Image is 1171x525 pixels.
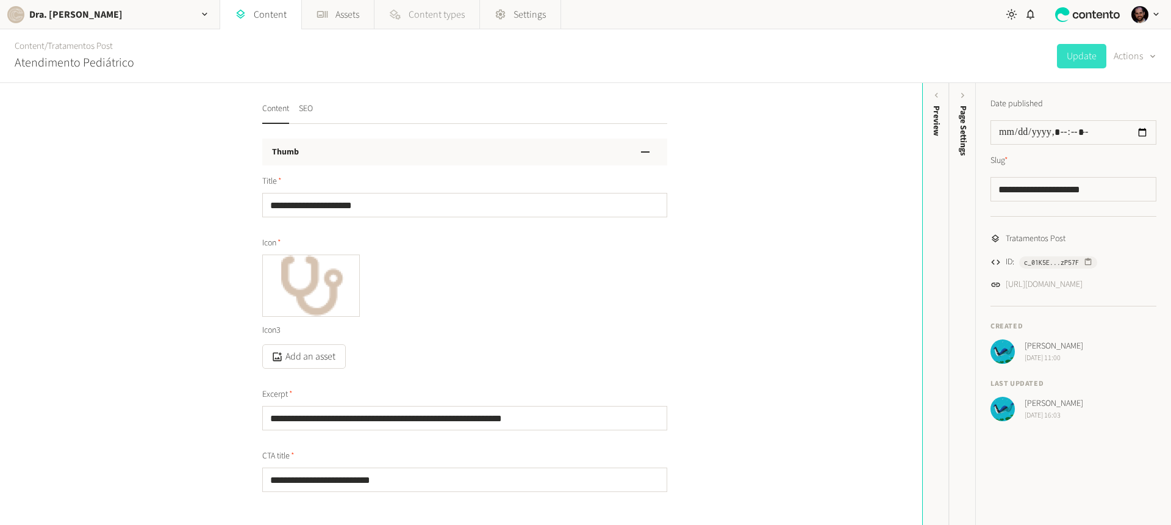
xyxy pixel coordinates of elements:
[29,7,123,22] h2: Dra. [PERSON_NAME]
[262,450,295,463] span: CTA title
[45,40,48,52] span: /
[990,339,1015,364] img: andréia c.
[299,103,313,124] button: SEO
[930,106,943,136] div: Preview
[48,40,113,52] a: Tratamentos Post
[262,388,293,401] span: Excerpt
[262,237,281,250] span: Icon
[957,106,970,156] span: Page Settings
[409,7,465,22] span: Content types
[990,98,1043,110] label: Date published
[262,175,282,188] span: Title
[15,54,134,72] h2: Atendimento Pediátrico
[1131,6,1148,23] img: Andre Teves
[1057,44,1106,68] button: Update
[990,154,1008,167] label: Slug
[1114,44,1156,68] button: Actions
[1006,233,1065,245] span: Tratamentos Post
[15,40,45,52] a: Content
[7,6,24,23] img: Dra. Caroline Cha
[1025,353,1083,364] span: [DATE] 11:00
[272,146,299,159] h3: Thumb
[263,255,359,316] img: Icon3
[1024,257,1079,268] span: c_01K5E...zP57F
[1006,256,1014,269] span: ID:
[514,7,546,22] span: Settings
[262,344,346,369] button: Add an asset
[990,397,1015,421] img: andréia c.
[262,317,360,344] div: Icon3
[1006,278,1083,291] a: [URL][DOMAIN_NAME]
[1025,340,1083,353] span: [PERSON_NAME]
[262,103,289,124] button: Content
[990,378,1156,389] h4: Last updated
[990,321,1156,332] h4: Created
[1025,410,1083,421] span: [DATE] 16:03
[1025,397,1083,410] span: [PERSON_NAME]
[1019,256,1097,269] button: c_01K5E...zP57F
